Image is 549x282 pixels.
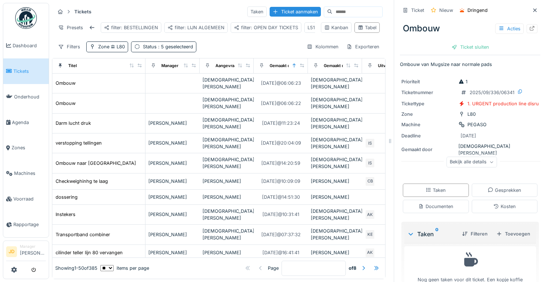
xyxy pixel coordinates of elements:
div: [DEMOGRAPHIC_DATA][PERSON_NAME] [401,143,539,157]
div: 1 [458,78,467,85]
div: KE [365,229,375,239]
div: Darm lucht druk [56,120,91,127]
div: Gesprekken [488,187,521,194]
div: IS [365,138,375,148]
div: Presets [55,22,86,33]
span: Zones [12,144,46,151]
div: Ombouw naar [GEOGRAPHIC_DATA] [56,160,136,167]
div: Ombouw [56,80,75,87]
div: Status [143,43,193,50]
div: Zone [401,111,456,118]
div: [DATE] [461,132,476,139]
div: [DATE] @ 10:31:41 [262,211,299,218]
div: Ticketnummer [401,89,456,96]
div: Titel [68,63,77,69]
div: [PERSON_NAME] [202,194,251,201]
div: verstopping tellingen [56,140,102,146]
div: Filteren [459,229,491,239]
div: dossering [56,194,78,201]
div: [DEMOGRAPHIC_DATA][PERSON_NAME] [311,76,359,90]
div: Machine [401,121,456,128]
span: Onderhoud [14,93,46,100]
div: [DEMOGRAPHIC_DATA][PERSON_NAME] [311,116,359,130]
div: [DEMOGRAPHIC_DATA][PERSON_NAME] [202,208,251,221]
div: [DEMOGRAPHIC_DATA][PERSON_NAME] [202,116,251,130]
div: [DEMOGRAPHIC_DATA][PERSON_NAME] [202,76,251,90]
span: Rapportage [13,221,46,228]
div: Filters [55,41,83,52]
div: Ticket aanmaken [270,7,321,17]
div: [PERSON_NAME] [148,178,197,185]
img: Badge_color-CXgf-gQk.svg [15,7,37,29]
div: Checkweighinhg te laag [56,178,108,185]
span: : 5 geselecteerd [157,44,193,49]
div: L51 [308,24,315,31]
a: Agenda [3,110,49,135]
div: filter: LIJN ALGEMEEN [167,24,225,31]
div: [DATE] @ 16:41:41 [262,249,299,256]
span: Tickets [13,68,46,75]
div: [DATE] @ 14:51:30 [262,194,300,201]
div: Acties [495,23,524,34]
span: Dashboard [13,42,46,49]
div: Taken [426,187,446,194]
div: Ombouw [56,100,75,107]
div: filter: OPEN DAY TICKETS [234,24,298,31]
div: [PERSON_NAME] [202,249,251,256]
div: [DEMOGRAPHIC_DATA][PERSON_NAME] [202,136,251,150]
div: [PERSON_NAME] [311,194,359,201]
div: [DEMOGRAPHIC_DATA][PERSON_NAME] [311,96,359,110]
div: [PERSON_NAME] [148,140,197,146]
div: Gemaakt door [401,146,456,153]
div: PEGASO [467,121,487,128]
div: [PERSON_NAME] [148,249,197,256]
div: [DEMOGRAPHIC_DATA][PERSON_NAME] [202,156,251,170]
div: [DEMOGRAPHIC_DATA][PERSON_NAME] [202,96,251,110]
div: [PERSON_NAME] [148,231,197,238]
li: JD [6,246,17,257]
div: Deadline [401,132,456,139]
div: 2025/09/336/06341 [470,89,514,96]
div: Taken [247,6,267,17]
li: [PERSON_NAME] [20,244,46,259]
div: [DATE] @ 20:04:09 [261,140,301,146]
div: Uitvoerder [378,63,399,69]
div: [DATE] @ 10:09:09 [261,178,300,185]
div: [PERSON_NAME] [311,178,359,185]
div: [DEMOGRAPHIC_DATA][PERSON_NAME] [311,208,359,221]
div: Ticket [411,7,424,14]
span: Machines [14,170,46,177]
div: Exporteren [343,41,383,52]
div: Gemaakt door [324,63,351,69]
div: CB [365,176,375,186]
a: Dashboard [3,33,49,58]
span: Agenda [12,119,46,126]
div: [DEMOGRAPHIC_DATA][PERSON_NAME] [202,228,251,241]
div: Transportband combiner [56,231,110,238]
div: Tickettype [401,100,456,107]
div: Aangevraagd door [215,63,252,69]
div: Bekijk alle details [446,157,497,167]
div: Nieuw [439,7,453,14]
div: [PERSON_NAME] [202,178,251,185]
div: Showing 1 - 50 of 385 [55,265,97,272]
div: [DATE] @ 06:06:23 [261,80,301,87]
a: Machines [3,161,49,186]
div: items per page [100,265,149,272]
a: Tickets [3,58,49,84]
div: AK [365,210,375,220]
div: [DATE] @ 06:06:22 [261,100,301,107]
div: filter: BESTELLINGEN [104,24,158,31]
strong: Tickets [71,8,94,15]
p: Ombouw van Mugsize naar normale pads [400,61,540,68]
div: Dringend [467,7,488,14]
div: Zone [98,43,125,50]
div: IS [365,158,375,168]
strong: of 8 [349,265,356,272]
div: [DATE] @ 14:20:59 [261,160,300,167]
div: Kanban [324,24,348,31]
div: Page [268,265,279,272]
div: Instekers [56,211,75,218]
a: Zones [3,135,49,161]
div: Tabel [358,24,376,31]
